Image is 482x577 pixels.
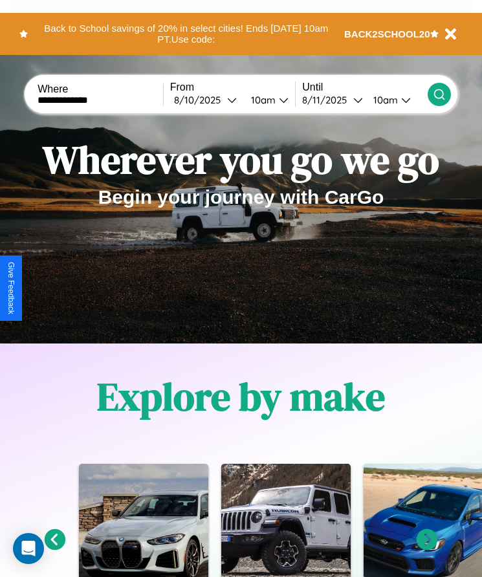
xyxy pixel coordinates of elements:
[302,94,353,106] div: 8 / 11 / 2025
[170,93,241,107] button: 8/10/2025
[363,93,428,107] button: 10am
[174,94,227,106] div: 8 / 10 / 2025
[241,93,296,107] button: 10am
[367,94,401,106] div: 10am
[13,533,44,564] div: Open Intercom Messenger
[38,83,163,95] label: Where
[245,94,279,106] div: 10am
[170,82,296,93] label: From
[302,82,428,93] label: Until
[97,370,385,423] h1: Explore by make
[28,19,344,49] button: Back to School savings of 20% in select cities! Ends [DATE] 10am PT.Use code:
[6,262,16,314] div: Give Feedback
[344,28,430,39] b: BACK2SCHOOL20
